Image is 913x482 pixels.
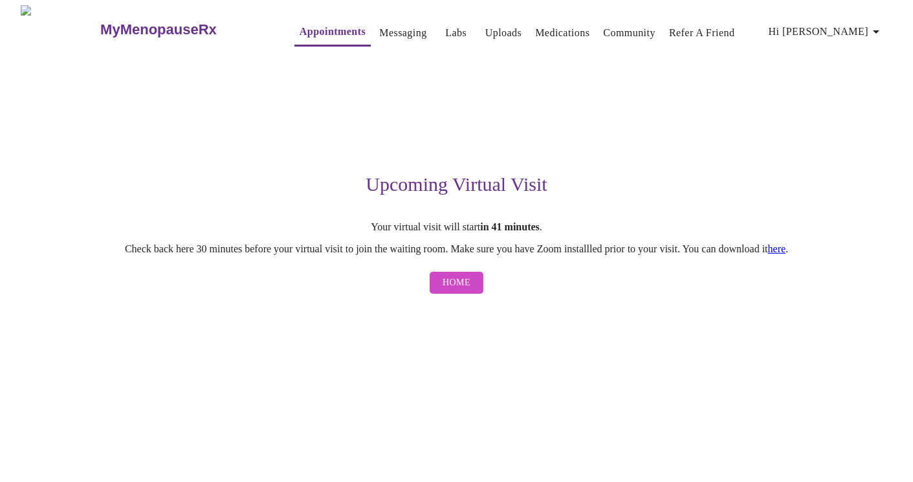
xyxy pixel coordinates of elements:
a: Uploads [485,24,522,42]
a: here [768,243,786,254]
a: Medications [535,24,589,42]
span: Home [443,275,470,291]
h3: MyMenopauseRx [100,21,217,38]
button: Uploads [480,20,527,46]
p: Check back here 30 minutes before your virtual visit to join the waiting room. Make sure you have... [58,243,855,255]
button: Medications [530,20,595,46]
a: MyMenopauseRx [99,7,269,52]
a: Messaging [379,24,426,42]
p: Your virtual visit will start . [58,221,855,233]
a: Refer a Friend [669,24,735,42]
button: Hi [PERSON_NAME] [764,19,889,45]
a: Community [603,24,655,42]
a: Labs [445,24,467,42]
button: Home [430,272,483,294]
a: Appointments [300,23,366,41]
button: Community [598,20,661,46]
button: Appointments [294,19,371,47]
span: Hi [PERSON_NAME] [769,23,884,41]
button: Refer a Friend [664,20,740,46]
img: MyMenopauseRx Logo [21,5,99,54]
h3: Upcoming Virtual Visit [58,173,855,195]
button: Messaging [374,20,432,46]
strong: in 41 minutes [480,221,540,232]
a: Home [426,265,487,301]
button: Labs [435,20,477,46]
